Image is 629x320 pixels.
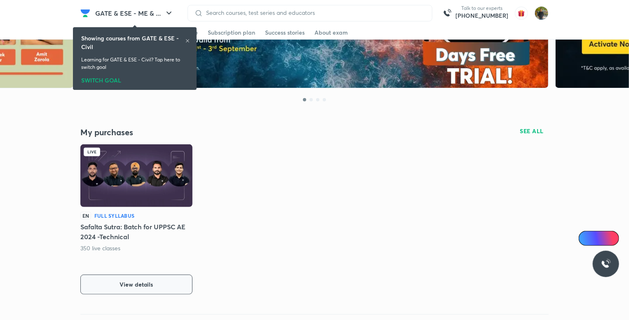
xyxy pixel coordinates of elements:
[80,212,91,219] p: EN
[314,28,348,37] div: About exam
[84,148,100,156] div: Live
[80,222,192,242] h5: Safalta Sutra: Batch for UPPSC AE 2024 -Technical
[515,125,549,138] button: SEE ALL
[601,259,611,269] img: ttu
[80,244,121,252] p: 350 live classes
[520,128,544,134] span: SEE ALL
[265,28,305,37] div: Success stories
[203,9,425,16] input: Search courses, test series and educators
[579,231,619,246] a: Ai Doubts
[208,28,255,37] div: Subscription plan
[314,26,348,39] a: About exam
[455,5,508,12] p: Talk to our experts
[80,8,90,18] img: Company Logo
[455,12,508,20] a: [PHONE_NUMBER]
[439,5,455,21] img: call-us
[592,235,614,242] span: Ai Doubts
[515,7,528,20] img: avatar
[584,235,590,242] img: Icon
[80,127,314,138] h4: My purchases
[265,26,305,39] a: Success stories
[81,56,188,71] p: Learning for GATE & ESE - Civil? Tap here to switch goal
[208,26,255,39] a: Subscription plan
[120,280,153,289] span: View details
[94,212,134,219] h6: Full Syllabus
[81,74,188,83] div: SWITCH GOAL
[90,5,179,21] button: GATE & ESE - ME & ...
[535,6,549,20] img: shubham rawat
[80,144,192,207] img: Batch Thumbnail
[81,34,185,51] h6: Showing courses from GATE & ESE - Civil
[80,275,192,294] button: View details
